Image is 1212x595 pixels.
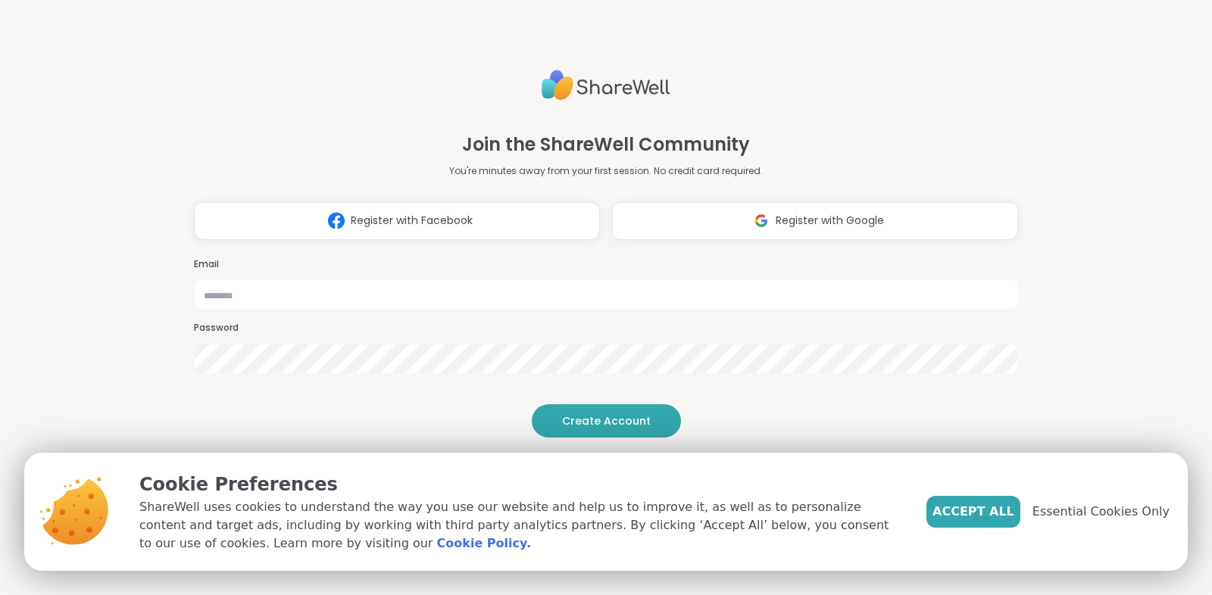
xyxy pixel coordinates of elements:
span: Create Account [562,413,651,428]
a: Cookie Policy. [437,534,531,553]
button: Accept All [926,496,1020,528]
img: ShareWell Logomark [322,207,351,235]
span: Accept All [932,503,1014,521]
h3: Email [194,258,1018,271]
h1: Join the ShareWell Community [462,131,750,158]
button: Register with Facebook [194,202,600,240]
span: Register with Google [776,213,884,229]
p: ShareWell uses cookies to understand the way you use our website and help us to improve it, as we... [139,498,902,553]
p: Cookie Preferences [139,471,902,498]
span: or [583,450,629,465]
button: Register with Google [612,202,1018,240]
button: Create Account [532,404,681,438]
span: Essential Cookies Only [1032,503,1170,521]
img: ShareWell Logomark [747,207,776,235]
p: You're minutes away from your first session. No credit card required. [449,164,763,178]
img: ShareWell Logo [542,64,670,107]
h3: Password [194,322,1018,335]
span: Register with Facebook [351,213,473,229]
